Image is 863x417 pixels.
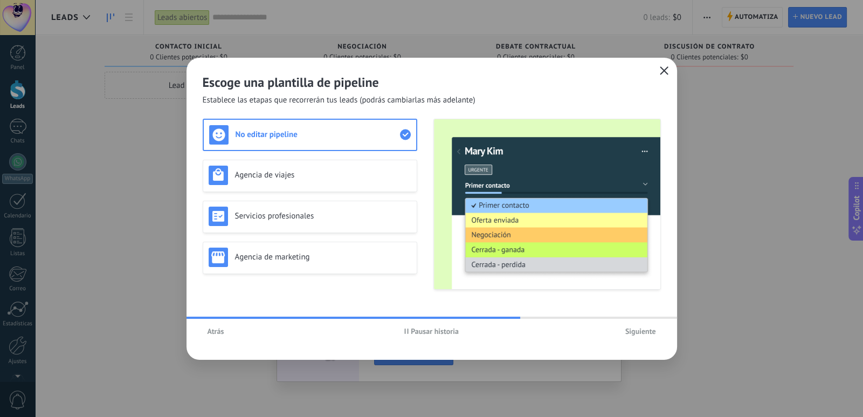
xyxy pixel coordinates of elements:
[620,323,661,339] button: Siguiente
[235,252,411,262] h3: Agencia de marketing
[411,327,459,335] span: Pausar historia
[203,74,661,91] h2: Escoge una plantilla de pipeline
[203,95,475,106] span: Establece las etapas que recorrerán tus leads (podrás cambiarlas más adelante)
[399,323,464,339] button: Pausar historia
[235,211,411,221] h3: Servicios profesionales
[236,129,400,140] h3: No editar pipeline
[208,327,224,335] span: Atrás
[625,327,656,335] span: Siguiente
[203,323,229,339] button: Atrás
[235,170,411,180] h3: Agencia de viajes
